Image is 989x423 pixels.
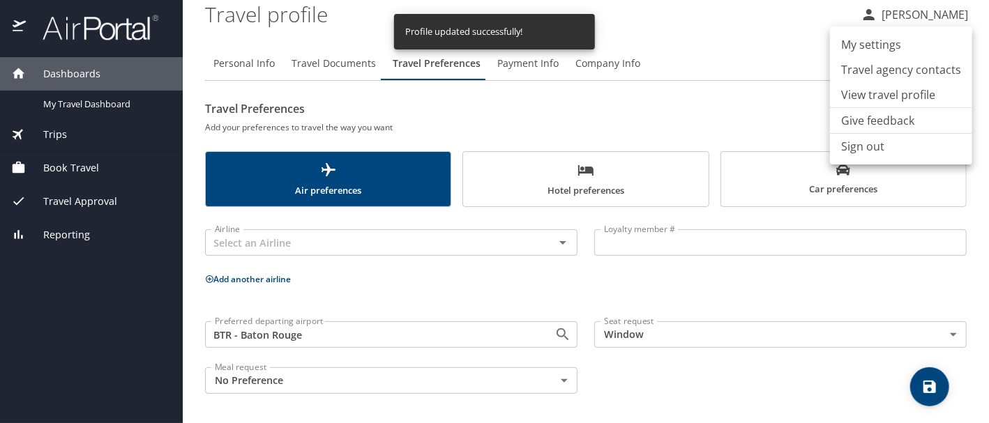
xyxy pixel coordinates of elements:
[830,57,972,82] a: Travel agency contacts
[830,134,972,159] li: Sign out
[830,82,972,107] a: View travel profile
[830,32,972,57] a: My settings
[841,112,914,129] a: Give feedback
